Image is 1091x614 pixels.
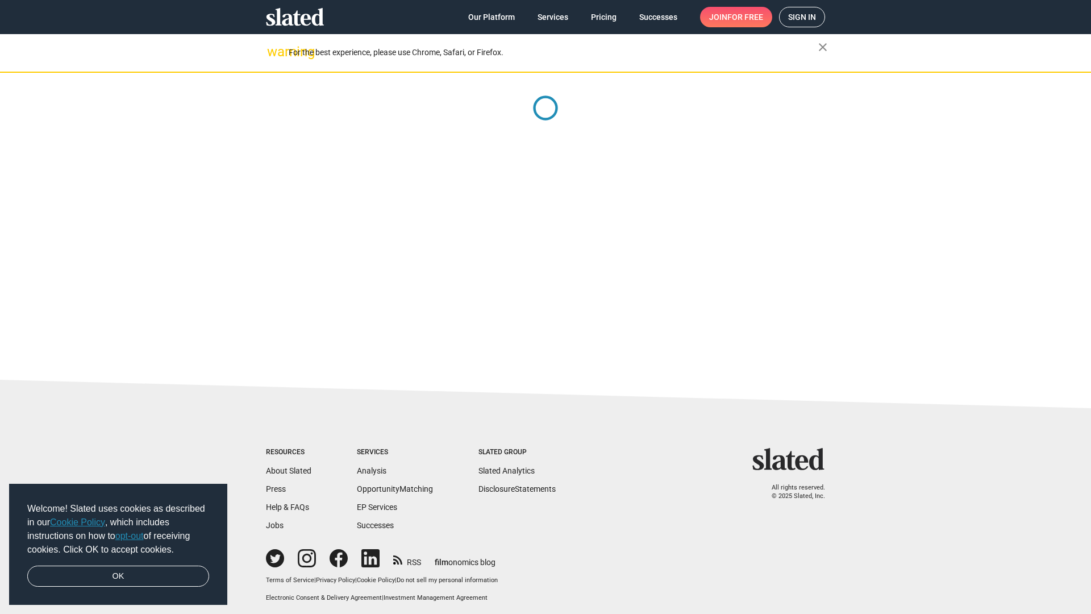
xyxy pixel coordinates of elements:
[27,502,209,557] span: Welcome! Slated uses cookies as described in our , which includes instructions on how to of recei...
[357,484,433,493] a: OpportunityMatching
[435,558,448,567] span: film
[266,484,286,493] a: Press
[357,448,433,457] div: Services
[289,45,818,60] div: For the best experience, please use Chrome, Safari, or Firefox.
[266,503,309,512] a: Help & FAQs
[266,521,284,530] a: Jobs
[266,594,382,601] a: Electronic Consent & Delivery Agreement
[700,7,772,27] a: Joinfor free
[779,7,825,27] a: Sign in
[727,7,763,27] span: for free
[630,7,686,27] a: Successes
[468,7,515,27] span: Our Platform
[760,484,825,500] p: All rights reserved. © 2025 Slated, Inc.
[709,7,763,27] span: Join
[478,466,535,475] a: Slated Analytics
[382,594,384,601] span: |
[582,7,626,27] a: Pricing
[478,484,556,493] a: DisclosureStatements
[266,576,314,584] a: Terms of Service
[357,576,395,584] a: Cookie Policy
[816,40,830,54] mat-icon: close
[357,466,386,475] a: Analysis
[384,594,488,601] a: Investment Management Agreement
[639,7,677,27] span: Successes
[357,503,397,512] a: EP Services
[397,576,498,585] button: Do not sell my personal information
[435,548,495,568] a: filmonomics blog
[393,550,421,568] a: RSS
[357,521,394,530] a: Successes
[9,484,227,605] div: cookieconsent
[395,576,397,584] span: |
[355,576,357,584] span: |
[478,448,556,457] div: Slated Group
[788,7,816,27] span: Sign in
[266,466,311,475] a: About Slated
[115,531,144,541] a: opt-out
[528,7,577,27] a: Services
[27,566,209,587] a: dismiss cookie message
[459,7,524,27] a: Our Platform
[50,517,105,527] a: Cookie Policy
[591,7,617,27] span: Pricing
[266,448,311,457] div: Resources
[538,7,568,27] span: Services
[316,576,355,584] a: Privacy Policy
[267,45,281,59] mat-icon: warning
[314,576,316,584] span: |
